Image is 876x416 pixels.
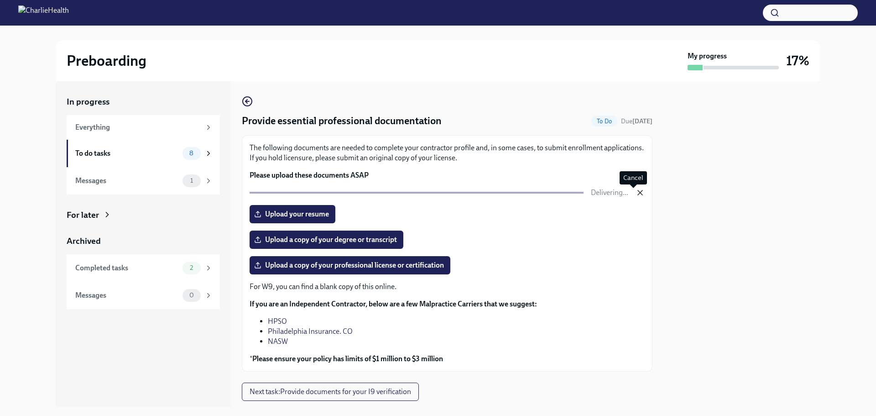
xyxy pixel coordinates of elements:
a: Archived [67,235,220,247]
strong: My progress [688,51,727,61]
div: Completed tasks [75,263,179,273]
strong: Please upload these documents ASAP [250,171,369,179]
span: 2 [184,264,198,271]
p: The following documents are needed to complete your contractor profile and, in some cases, to sub... [250,143,645,163]
h4: Provide essential professional documentation [242,114,442,128]
a: Completed tasks2 [67,254,220,282]
h3: 17% [786,53,809,69]
label: Upload a copy of your degree or transcript [250,231,403,249]
a: Messages0 [67,282,220,309]
button: Next task:Provide documents for your I9 verification [242,383,419,401]
div: Everything [75,122,201,132]
span: 8 [184,150,199,157]
span: Next task : Provide documents for your I9 verification [250,387,411,396]
strong: Please ensure your policy has limits of $1 million to $3 million [252,354,443,363]
span: September 1st, 2025 09:00 [621,117,652,126]
strong: If you are an Independent Contractor, below are a few Malpractice Carriers that we suggest: [250,300,537,308]
span: Upload your resume [256,210,329,219]
a: To do tasks8 [67,140,220,167]
div: To do tasks [75,148,179,158]
img: CharlieHealth [18,5,69,20]
label: Upload a copy of your professional license or certification [250,256,450,274]
p: For W9, you can find a blank copy of this online. [250,282,645,292]
h2: Preboarding [67,52,146,70]
span: To Do [591,118,617,125]
span: 0 [184,292,199,299]
a: NASW [268,337,288,346]
div: Messages [75,290,179,300]
a: Everything [67,115,220,140]
div: Messages [75,176,179,186]
a: For later [67,209,220,221]
p: Delivering... [591,188,628,198]
strong: [DATE] [632,117,652,125]
div: For later [67,209,99,221]
span: Upload a copy of your professional license or certification [256,261,444,270]
span: Upload a copy of your degree or transcript [256,235,397,244]
span: 1 [185,177,198,184]
a: In progress [67,96,220,108]
span: Due [621,117,652,125]
label: Upload your resume [250,205,335,223]
a: Philadelphia Insurance. CO [268,327,353,336]
a: Messages1 [67,167,220,195]
a: HPSO [268,317,287,326]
